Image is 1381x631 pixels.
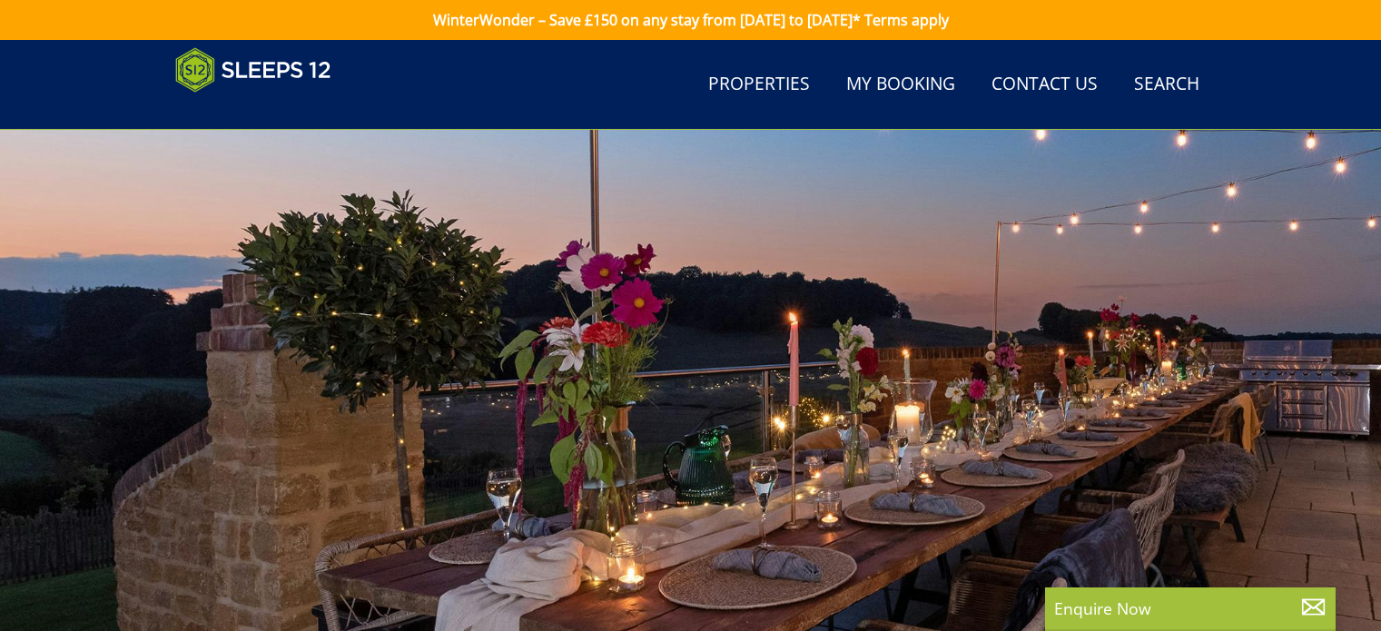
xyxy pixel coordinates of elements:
[166,104,357,119] iframe: Customer reviews powered by Trustpilot
[984,64,1105,105] a: Contact Us
[1127,64,1207,105] a: Search
[175,47,331,93] img: Sleeps 12
[701,64,817,105] a: Properties
[839,64,962,105] a: My Booking
[1054,596,1327,620] p: Enquire Now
